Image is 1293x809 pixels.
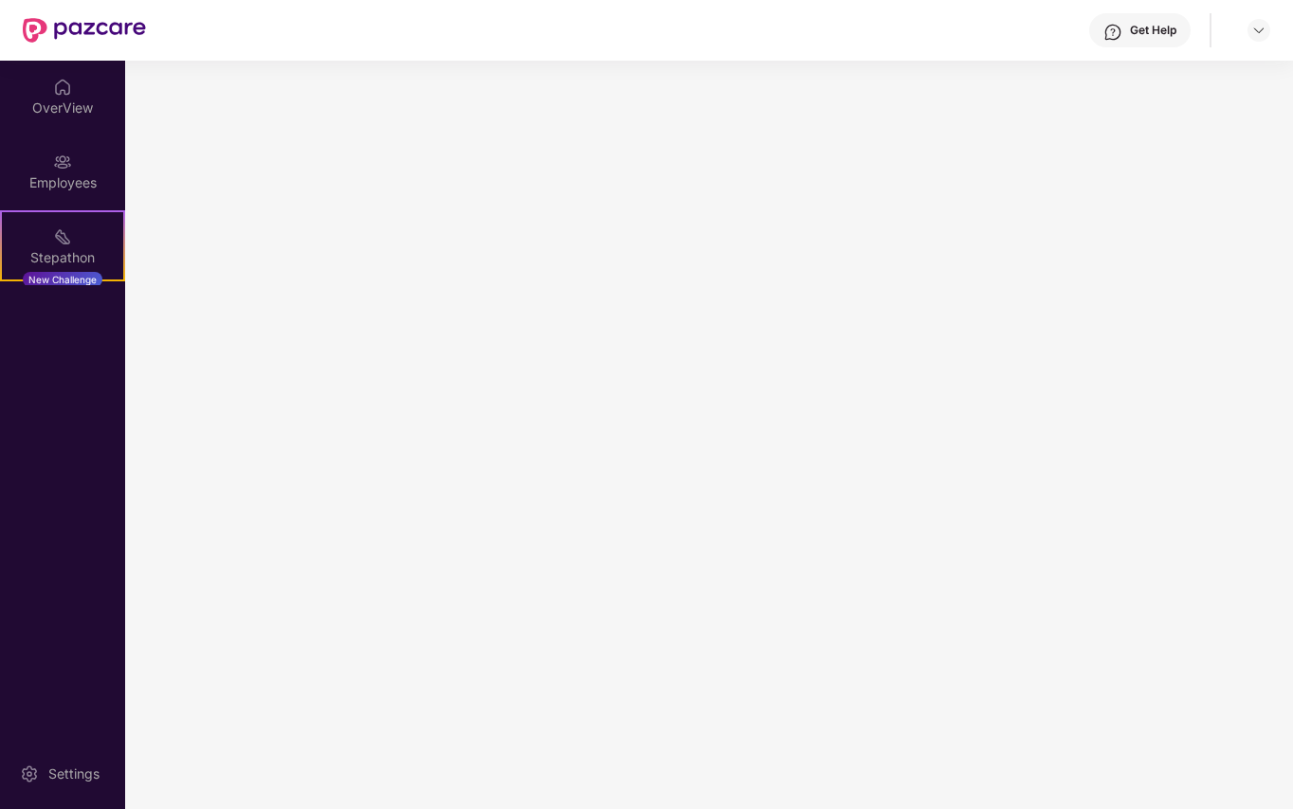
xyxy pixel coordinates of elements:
img: New Pazcare Logo [23,18,146,43]
div: New Challenge [23,272,102,287]
img: svg+xml;base64,PHN2ZyBpZD0iRW1wbG95ZWVzIiB4bWxucz0iaHR0cDovL3d3dy53My5vcmcvMjAwMC9zdmciIHdpZHRoPS... [53,153,72,171]
img: svg+xml;base64,PHN2ZyBpZD0iSG9tZSIgeG1sbnM9Imh0dHA6Ly93d3cudzMub3JnLzIwMDAvc3ZnIiB3aWR0aD0iMjAiIG... [53,78,72,97]
div: Get Help [1130,23,1176,38]
div: Stepathon [2,248,123,267]
img: svg+xml;base64,PHN2ZyBpZD0iRHJvcGRvd24tMzJ4MzIiIHhtbG5zPSJodHRwOi8vd3d3LnczLm9yZy8yMDAwL3N2ZyIgd2... [1251,23,1266,38]
div: Settings [43,764,105,783]
img: svg+xml;base64,PHN2ZyB4bWxucz0iaHR0cDovL3d3dy53My5vcmcvMjAwMC9zdmciIHdpZHRoPSIyMSIgaGVpZ2h0PSIyMC... [53,227,72,246]
img: svg+xml;base64,PHN2ZyBpZD0iSGVscC0zMngzMiIgeG1sbnM9Imh0dHA6Ly93d3cudzMub3JnLzIwMDAvc3ZnIiB3aWR0aD... [1103,23,1122,42]
img: svg+xml;base64,PHN2ZyBpZD0iU2V0dGluZy0yMHgyMCIgeG1sbnM9Imh0dHA6Ly93d3cudzMub3JnLzIwMDAvc3ZnIiB3aW... [20,764,39,783]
